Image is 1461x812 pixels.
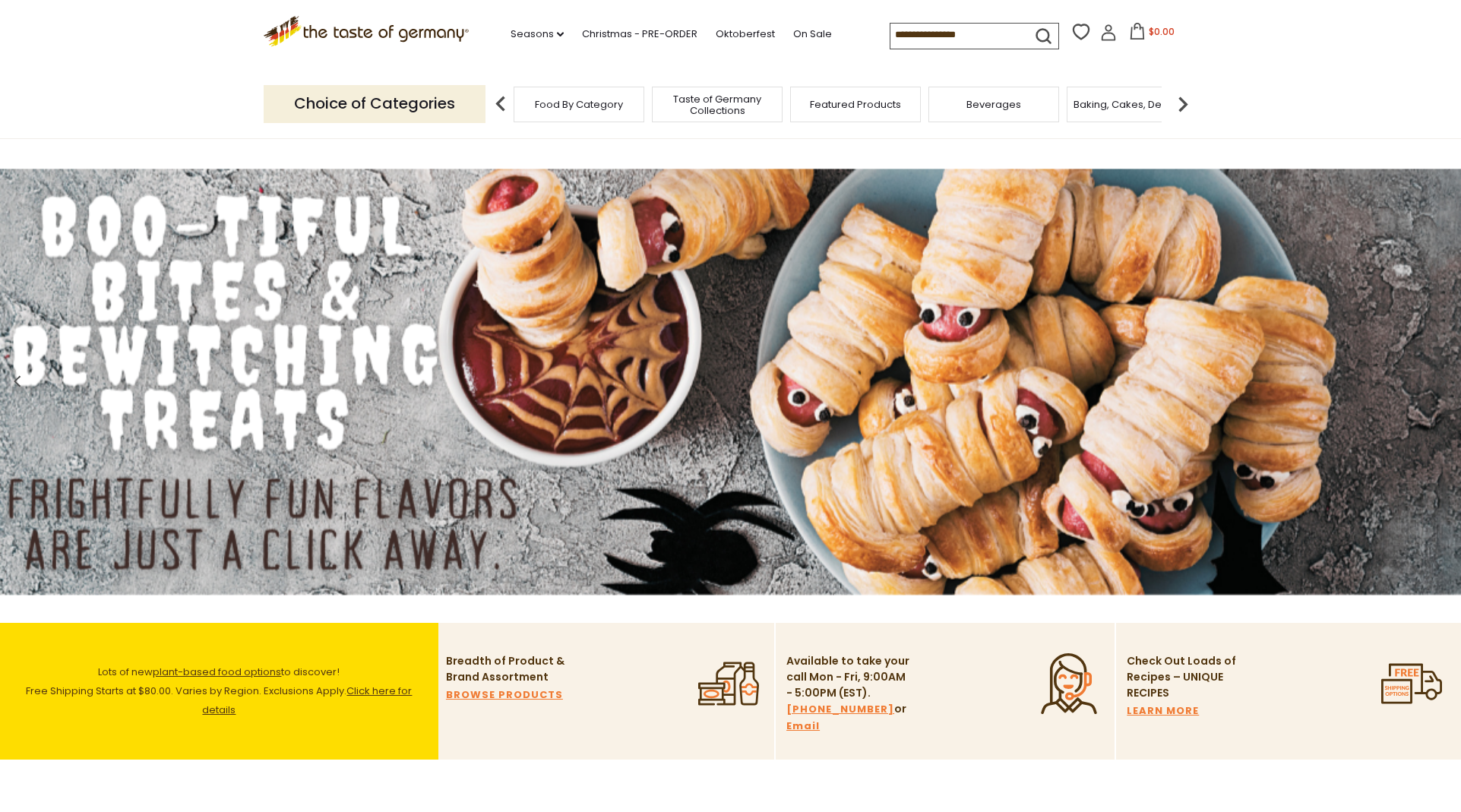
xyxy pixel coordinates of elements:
[1120,23,1184,46] button: $0.00
[786,653,912,735] p: Available to take your call Mon - Fri, 9:00AM - 5:00PM (EST). or
[1074,99,1191,110] a: Baking, Cakes, Desserts
[716,26,775,43] a: Oktoberfest
[1127,703,1199,719] a: LEARN MORE
[535,99,623,110] a: Food By Category
[810,99,901,110] a: Featured Products
[153,665,281,679] a: plant-based food options
[446,687,563,703] a: BROWSE PRODUCTS
[786,701,894,718] a: [PHONE_NUMBER]
[1127,653,1237,701] p: Check Out Loads of Recipes – UNIQUE RECIPES
[26,665,412,717] span: Lots of new to discover! Free Shipping Starts at $80.00. Varies by Region. Exclusions Apply.
[511,26,564,43] a: Seasons
[582,26,697,43] a: Christmas - PRE-ORDER
[966,99,1021,110] a: Beverages
[264,85,485,122] p: Choice of Categories
[786,718,820,735] a: Email
[1168,89,1198,119] img: next arrow
[656,93,778,116] a: Taste of Germany Collections
[446,653,571,685] p: Breadth of Product & Brand Assortment
[1149,25,1175,38] span: $0.00
[793,26,832,43] a: On Sale
[485,89,516,119] img: previous arrow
